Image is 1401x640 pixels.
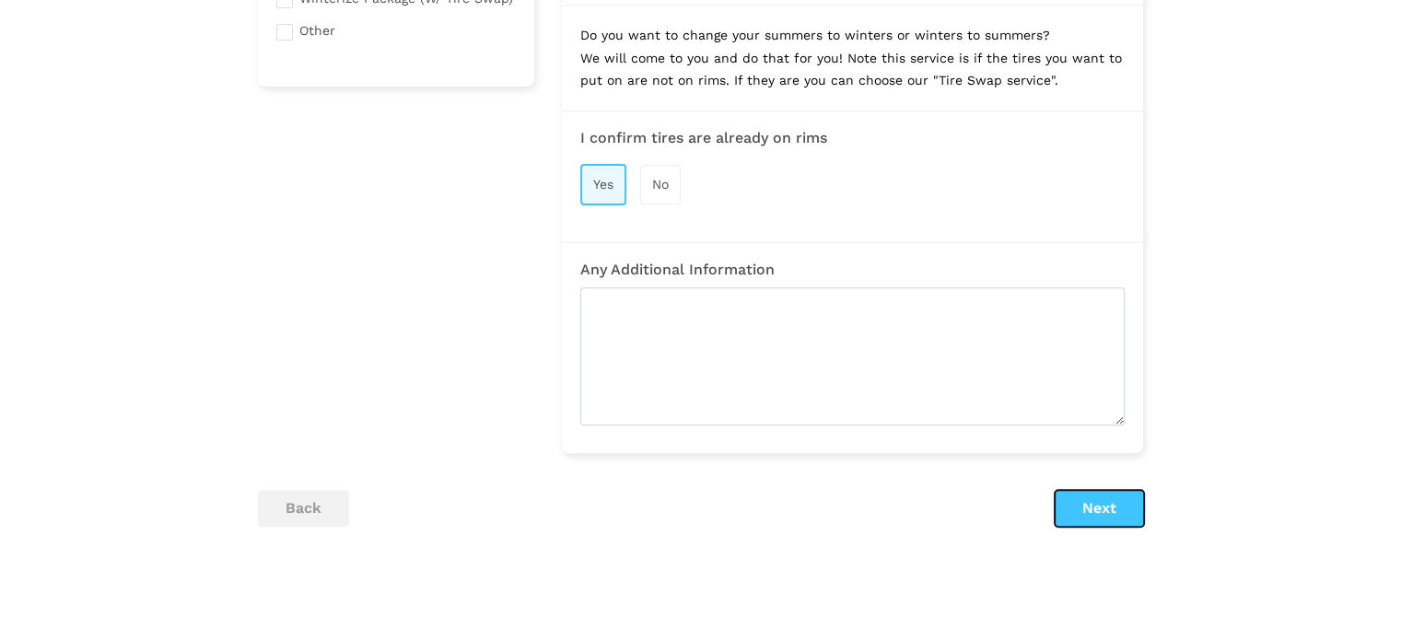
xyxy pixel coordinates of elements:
[652,177,669,192] span: No
[1055,490,1144,527] button: Next
[593,177,613,192] span: Yes
[258,490,349,527] button: back
[580,130,1125,146] h3: I confirm tires are already on rims
[562,6,1143,111] p: Do you want to change your summers to winters or winters to summers? We will come to you and do t...
[580,262,1125,278] h3: Any Additional Information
